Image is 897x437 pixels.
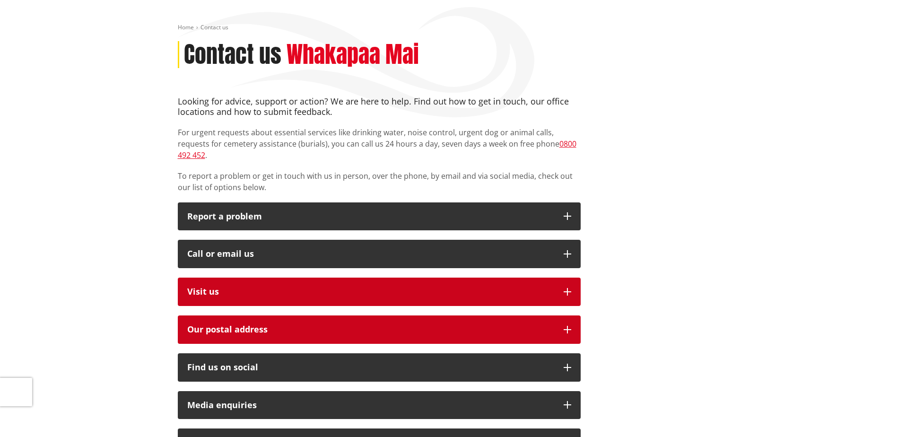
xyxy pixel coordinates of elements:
iframe: Messenger Launcher [853,397,888,431]
button: Report a problem [178,202,581,231]
button: Media enquiries [178,391,581,420]
a: Home [178,23,194,31]
button: Our postal address [178,315,581,344]
button: Call or email us [178,240,581,268]
p: Report a problem [187,212,554,221]
p: For urgent requests about essential services like drinking water, noise control, urgent dog or an... [178,127,581,161]
button: Visit us [178,278,581,306]
h4: Looking for advice, support or action? We are here to help. Find out how to get in touch, our off... [178,96,581,117]
button: Find us on social [178,353,581,382]
nav: breadcrumb [178,24,720,32]
div: Find us on social [187,363,554,372]
h2: Whakapaa Mai [287,41,419,69]
h2: Our postal address [187,325,554,334]
span: Contact us [200,23,228,31]
div: Call or email us [187,249,554,259]
div: Media enquiries [187,401,554,410]
p: To report a problem or get in touch with us in person, over the phone, by email and via social me... [178,170,581,193]
a: 0800 492 452 [178,139,576,160]
h1: Contact us [184,41,281,69]
p: Visit us [187,287,554,297]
